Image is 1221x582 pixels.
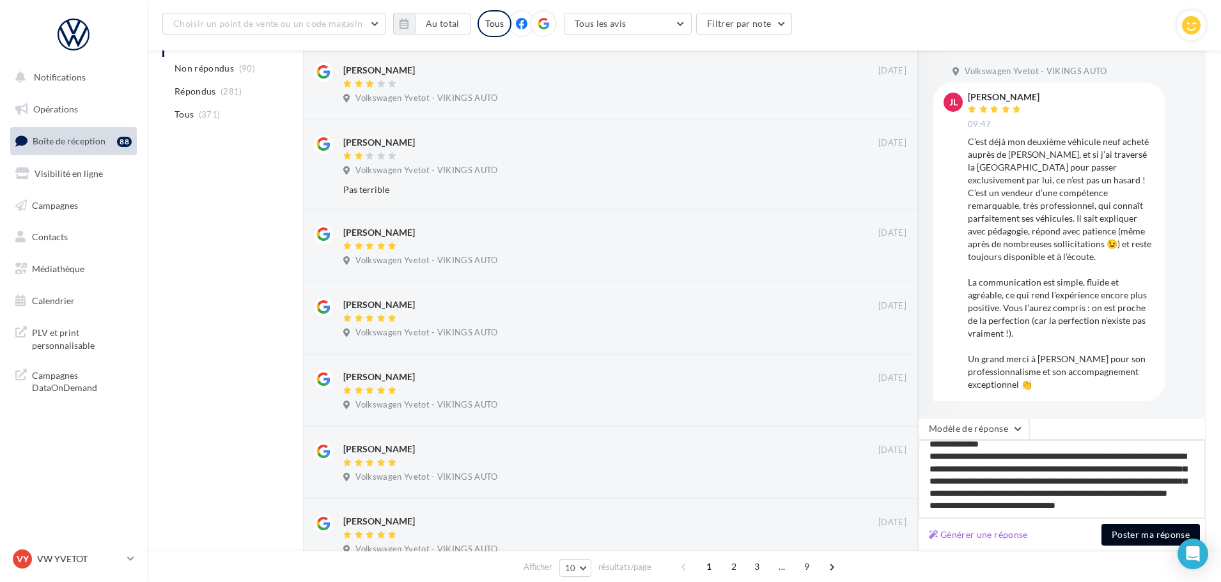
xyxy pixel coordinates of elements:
[478,10,511,37] div: Tous
[924,527,1033,542] button: Générer une réponse
[918,418,1029,440] button: Modèle de réponse
[797,556,817,577] span: 9
[32,263,84,274] span: Médiathèque
[32,199,78,210] span: Campagnes
[724,556,744,577] span: 2
[343,183,823,196] div: Pas terrible
[175,108,194,121] span: Tous
[8,64,134,91] button: Notifications
[355,93,497,104] span: Volkswagen Yvetot - VIKINGS AUTO
[772,556,792,577] span: ...
[524,561,552,573] span: Afficher
[878,517,906,528] span: [DATE]
[878,372,906,384] span: [DATE]
[37,553,122,565] p: VW YVETOT
[575,18,626,29] span: Tous les avis
[968,119,992,130] span: 09:47
[415,13,471,34] button: Au total
[162,13,386,34] button: Choisir un point de vente ou un code magasin
[355,165,497,176] span: Volkswagen Yvetot - VIKINGS AUTO
[878,137,906,149] span: [DATE]
[564,13,692,34] button: Tous les avis
[175,85,216,98] span: Répondus
[8,256,139,282] a: Médiathèque
[199,109,221,119] span: (371)
[343,515,415,528] div: [PERSON_NAME]
[343,226,415,239] div: [PERSON_NAME]
[343,64,415,77] div: [PERSON_NAME]
[968,135,1155,391] div: C’est déjà mon deuxième véhicule neuf acheté auprès de [PERSON_NAME], et si j’ai traversé la [GEO...
[33,103,78,114] span: Opérations
[8,96,139,123] a: Opérations
[17,553,29,565] span: VY
[173,18,362,29] span: Choisir un point de vente ou un code magasin
[355,399,497,411] span: Volkswagen Yvetot - VIKINGS AUTO
[8,362,139,399] a: Campagnes DataOnDemand
[34,72,86,82] span: Notifications
[32,367,132,394] span: Campagnes DataOnDemand
[878,300,906,312] span: [DATE]
[598,561,651,573] span: résultats/page
[8,287,139,314] a: Calendrier
[343,371,415,383] div: [PERSON_NAME]
[33,135,105,146] span: Boîte de réception
[8,192,139,219] a: Campagnes
[965,66,1107,77] span: Volkswagen Yvetot - VIKINGS AUTO
[878,445,906,456] span: [DATE]
[393,13,471,34] button: Au total
[8,319,139,356] a: PLV et print personnalisable
[32,324,132,351] span: PLV et print personnalisable
[565,563,576,573] span: 10
[117,137,132,147] div: 88
[175,62,234,75] span: Non répondus
[355,327,497,339] span: Volkswagen Yvetot - VIKINGS AUTO
[32,231,68,242] span: Contacts
[355,255,497,266] span: Volkswagen Yvetot - VIKINGS AUTO
[239,63,255,73] span: (90)
[35,168,103,179] span: Visibilité en ligne
[559,559,592,577] button: 10
[696,13,793,34] button: Filtrer par note
[343,298,415,311] div: [PERSON_NAME]
[355,471,497,483] span: Volkswagen Yvetot - VIKINGS AUTO
[1178,539,1208,569] div: Open Intercom Messenger
[343,136,415,149] div: [PERSON_NAME]
[968,93,1039,102] div: [PERSON_NAME]
[878,227,906,239] span: [DATE]
[32,295,75,306] span: Calendrier
[878,65,906,77] span: [DATE]
[343,443,415,456] div: [PERSON_NAME]
[221,86,242,96] span: (281)
[10,547,137,571] a: VY VW YVETOT
[1101,524,1200,546] button: Poster ma réponse
[699,556,719,577] span: 1
[8,224,139,250] a: Contacts
[747,556,767,577] span: 3
[8,160,139,187] a: Visibilité en ligne
[949,96,958,109] span: JL
[355,544,497,555] span: Volkswagen Yvetot - VIKINGS AUTO
[8,127,139,155] a: Boîte de réception88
